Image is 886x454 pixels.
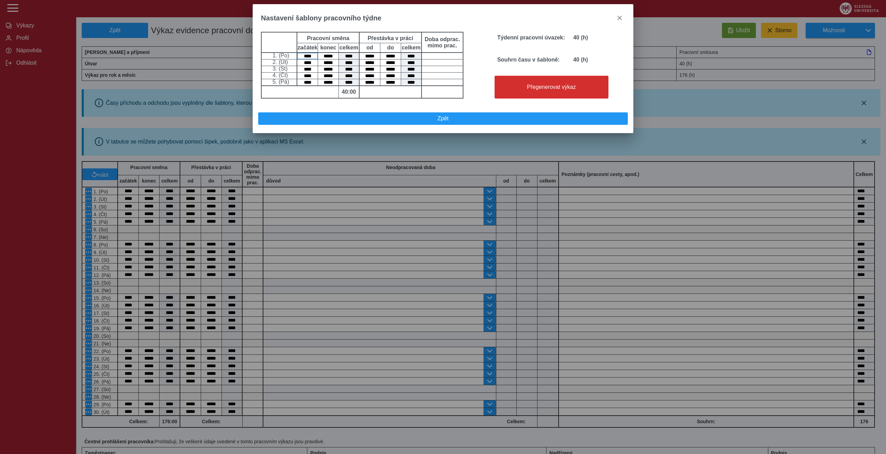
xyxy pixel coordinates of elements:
button: Přegenerovat výkaz [495,76,608,99]
b: začátek [297,45,318,51]
b: 40 (h) [573,35,588,40]
span: 1. (Po) [271,53,289,58]
button: Zpět [258,112,628,125]
b: 40 (h) [573,57,588,63]
span: Nastavení šablony pracovního týdne [261,14,381,22]
b: Doba odprac. mimo prac. [423,36,461,49]
b: celkem [401,45,421,51]
b: Pracovní směna [307,35,350,41]
span: 3. (St) [271,66,288,72]
span: 4. (Čt) [271,72,288,78]
b: Přestávka v práci [368,35,413,41]
b: Souhrn času v šabloně: [497,57,560,63]
b: do [380,45,401,51]
b: Týdenní pracovní úvazek: [497,35,565,40]
b: celkem [339,45,359,51]
b: konec [318,45,338,51]
b: od [360,45,380,51]
span: 2. (Út) [271,59,288,65]
button: close [614,12,625,24]
span: 5. (Pá) [271,79,289,85]
span: Zpět [261,115,625,122]
span: Přegenerovat výkaz [498,84,605,90]
b: 40:00 [339,89,359,95]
